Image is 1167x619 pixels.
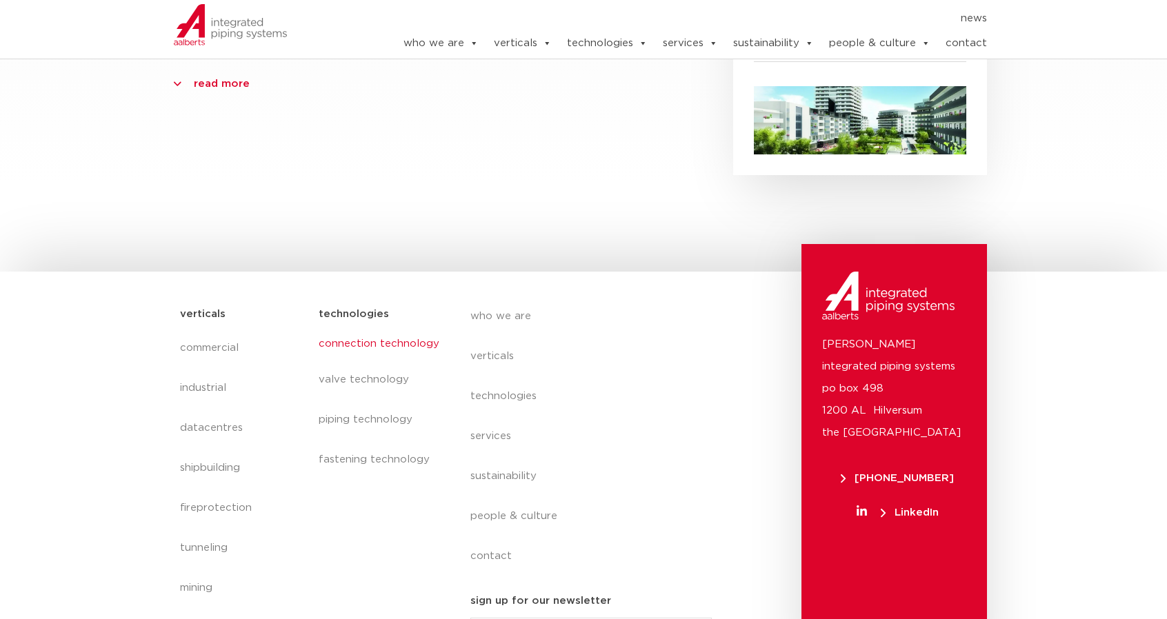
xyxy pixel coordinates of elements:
[319,303,389,325] h5: technologies
[733,30,814,57] a: sustainability
[319,328,443,360] a: connection technology
[961,8,987,30] a: news
[319,440,443,480] a: fastening technology
[194,73,250,95] a: read more
[470,456,723,496] a: sustainability
[361,8,987,30] nav: Menu
[822,507,973,518] a: LinkedIn
[319,400,443,440] a: piping technology
[881,507,939,518] span: LinkedIn
[470,416,723,456] a: services
[470,536,723,576] a: contact
[470,296,723,336] a: who we are
[180,528,305,568] a: tunneling
[663,30,718,57] a: services
[180,328,305,368] a: commercial
[470,336,723,376] a: verticals
[180,488,305,528] a: fireprotection
[180,368,305,408] a: industrial
[470,376,723,416] a: technologies
[180,568,305,608] a: mining
[494,30,552,57] a: verticals
[829,30,930,57] a: people & culture
[470,296,723,576] nav: Menu
[180,303,226,325] h5: verticals
[180,408,305,448] a: datacentres
[841,473,954,483] span: [PHONE_NUMBER]
[319,360,443,400] a: valve technology
[319,328,443,480] nav: Menu
[567,30,648,57] a: technologies
[822,334,966,444] p: [PERSON_NAME] integrated piping systems po box 498 1200 AL Hilversum the [GEOGRAPHIC_DATA]
[946,30,987,57] a: contact
[822,473,973,483] a: [PHONE_NUMBER]
[403,30,479,57] a: who we are
[470,496,723,536] a: people & culture
[180,448,305,488] a: shipbuilding
[470,590,611,612] h5: sign up for our newsletter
